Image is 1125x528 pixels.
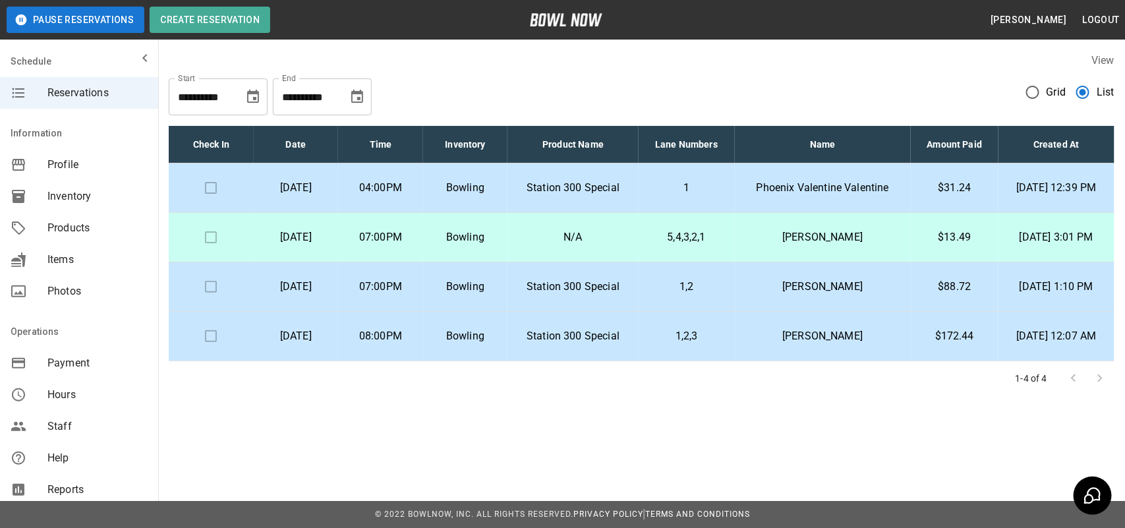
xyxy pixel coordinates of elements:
th: Product Name [507,126,638,163]
label: View [1091,54,1114,67]
button: Logout [1078,8,1125,32]
p: [PERSON_NAME] [745,328,901,344]
p: [DATE] 12:07 AM [1009,328,1104,344]
span: Staff [47,419,148,434]
th: Lane Numbers [639,126,735,163]
span: Inventory [47,189,148,204]
p: $88.72 [921,279,988,295]
span: Reservations [47,85,148,101]
th: Inventory [423,126,508,163]
p: $13.49 [921,229,988,245]
p: [PERSON_NAME] [745,279,901,295]
p: [DATE] 12:39 PM [1009,180,1104,196]
p: [DATE] 3:01 PM [1009,229,1104,245]
p: Phoenix Valentine Valentine [745,180,901,196]
span: Reports [47,482,148,498]
th: Amount Paid [911,126,998,163]
th: Check In [169,126,254,163]
p: 07:00PM [349,279,413,295]
p: 5,4,3,2,1 [649,229,724,245]
p: [DATE] [264,279,328,295]
p: 08:00PM [349,328,413,344]
span: Grid [1047,84,1066,100]
p: [DATE] [264,328,328,344]
span: Items [47,252,148,268]
span: Profile [47,157,148,173]
p: N/A [518,229,627,245]
p: [DATE] [264,229,328,245]
span: List [1097,84,1114,100]
p: 1 [649,180,724,196]
span: Hours [47,387,148,403]
th: Name [735,126,911,163]
th: Time [338,126,423,163]
p: 1,2,3 [649,328,724,344]
p: Bowling [434,180,498,196]
p: Bowling [434,229,498,245]
img: logo [530,13,602,26]
p: [DATE] 1:10 PM [1009,279,1104,295]
p: [DATE] [264,180,328,196]
p: $172.44 [921,328,988,344]
p: Bowling [434,279,498,295]
span: © 2022 BowlNow, Inc. All Rights Reserved. [375,510,573,519]
p: 1-4 of 4 [1016,372,1047,385]
button: Create Reservation [150,7,270,33]
span: Help [47,450,148,466]
p: Bowling [434,328,498,344]
span: Photos [47,283,148,299]
button: [PERSON_NAME] [985,8,1072,32]
a: Terms and Conditions [645,510,750,519]
p: 1,2 [649,279,724,295]
span: Products [47,220,148,236]
a: Privacy Policy [573,510,643,519]
button: Choose date, selected date is Sep 27, 2025 [240,84,266,110]
p: 04:00PM [349,180,413,196]
p: [PERSON_NAME] [745,229,901,245]
p: $31.24 [921,180,988,196]
p: Station 300 Special [518,328,627,344]
p: Station 300 Special [518,180,627,196]
button: Pause Reservations [7,7,144,33]
p: Station 300 Special [518,279,627,295]
p: 07:00PM [349,229,413,245]
span: Payment [47,355,148,371]
th: Date [254,126,339,163]
th: Created At [998,126,1114,163]
button: Choose date, selected date is Oct 27, 2025 [344,84,370,110]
